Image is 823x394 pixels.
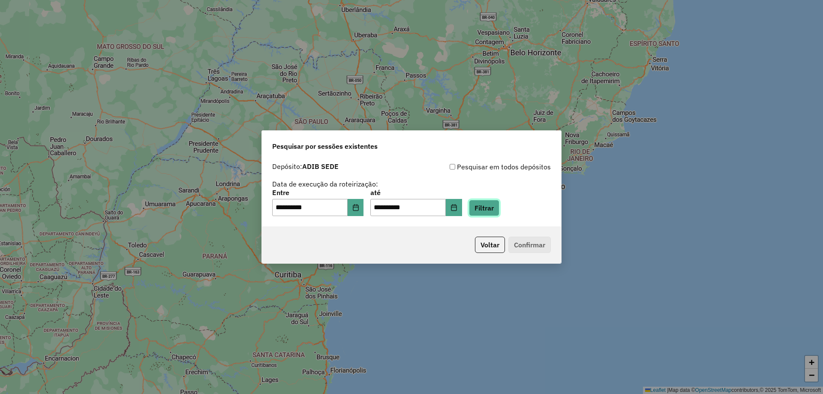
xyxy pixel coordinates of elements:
label: Entre [272,187,363,198]
button: Voltar [475,237,505,253]
label: até [370,187,462,198]
span: Pesquisar por sessões existentes [272,141,378,151]
button: Filtrar [469,200,499,216]
label: Data de execução da roteirização: [272,179,378,189]
strong: ADIB SEDE [302,162,339,171]
div: Pesquisar em todos depósitos [411,162,551,172]
label: Depósito: [272,161,339,171]
button: Choose Date [446,199,462,216]
button: Choose Date [348,199,364,216]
